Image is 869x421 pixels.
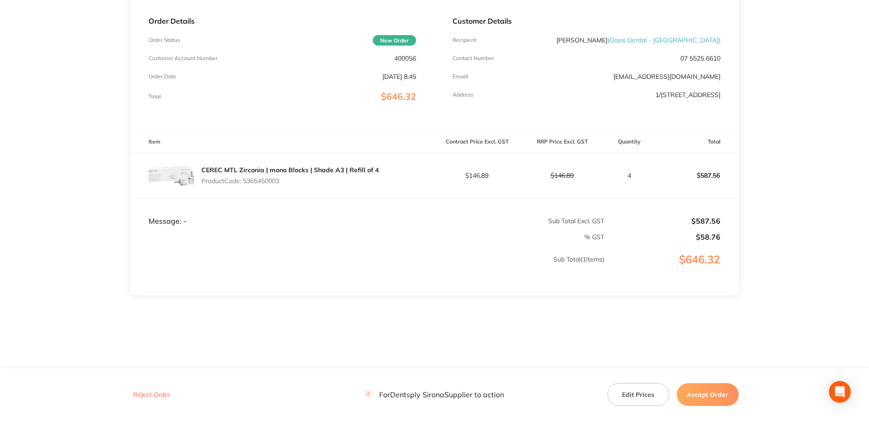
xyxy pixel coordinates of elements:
[434,131,519,153] th: Contract Price Excl. GST
[556,36,720,44] p: [PERSON_NAME]
[829,381,851,403] div: Open Intercom Messenger
[130,131,434,153] th: Item
[365,390,504,399] p: For Dentsply Sirona Supplier to action
[653,131,739,153] th: Total
[452,55,494,62] p: Contact Number
[605,172,653,179] p: 4
[519,131,605,153] th: RRP Price Excl. GST
[452,73,468,80] p: Emaill
[394,55,416,62] p: 400056
[149,153,194,198] img: MGdsaW9ncg
[149,17,416,25] p: Order Details
[605,233,720,241] p: $58.76
[131,256,604,281] p: Sub Total ( 1 Items)
[149,73,176,80] p: Order Date
[149,55,217,62] p: Customer Account Number
[435,172,519,179] p: $146.89
[435,217,604,225] p: Sub Total Excl. GST
[452,17,720,25] p: Customer Details
[607,383,669,406] button: Edit Prices
[201,166,379,174] a: CEREC MTL Zirconia | mono Blocks | Shade A3 | Refill of 4
[655,91,720,98] p: 1/[STREET_ADDRESS]
[149,37,180,43] p: Order Status
[680,55,720,62] p: 07 5525 6610
[452,92,473,98] p: Address
[131,233,604,241] p: % GST
[607,36,720,44] span: ( Oasis Dental - [GEOGRAPHIC_DATA] )
[677,383,739,406] button: Accept Order
[149,93,161,100] p: Total
[130,390,173,399] button: Reject Order
[613,72,720,81] a: [EMAIL_ADDRESS][DOMAIN_NAME]
[605,253,738,284] p: $646.32
[381,91,416,102] span: $646.32
[520,172,604,179] p: $146.89
[654,164,738,186] p: $587.56
[382,73,416,80] p: [DATE] 8:45
[452,37,476,43] p: Recipient
[605,217,720,225] p: $587.56
[373,35,416,46] span: New Order
[130,198,434,226] td: Message: -
[201,177,379,185] p: Product Code: 5365450003
[605,131,653,153] th: Quantity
